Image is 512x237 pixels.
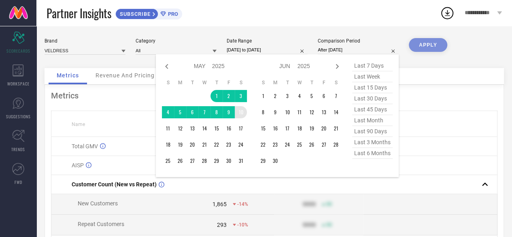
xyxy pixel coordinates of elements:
td: Fri May 16 2025 [223,122,235,135]
td: Thu Jun 05 2025 [306,90,318,102]
th: Wednesday [198,79,210,86]
td: Sun Jun 22 2025 [257,139,269,151]
span: SUGGESTIONS [6,113,31,120]
span: Metrics [57,72,79,79]
td: Wed May 14 2025 [198,122,210,135]
span: SUBSCRIBE [116,11,153,17]
td: Sun May 18 2025 [162,139,174,151]
td: Sat Jun 21 2025 [330,122,342,135]
span: -14% [237,201,248,207]
span: PRO [166,11,178,17]
div: Comparison Period [318,38,399,44]
span: last 45 days [352,104,393,115]
td: Fri May 09 2025 [223,106,235,118]
td: Sat May 24 2025 [235,139,247,151]
td: Fri May 02 2025 [223,90,235,102]
td: Thu May 29 2025 [210,155,223,167]
td: Sat Jun 28 2025 [330,139,342,151]
td: Sun Jun 29 2025 [257,155,269,167]
td: Tue May 13 2025 [186,122,198,135]
td: Sun May 25 2025 [162,155,174,167]
td: Fri Jun 13 2025 [318,106,330,118]
td: Fri May 23 2025 [223,139,235,151]
td: Mon May 19 2025 [174,139,186,151]
th: Saturday [330,79,342,86]
td: Thu May 08 2025 [210,106,223,118]
th: Thursday [306,79,318,86]
td: Thu Jun 19 2025 [306,122,318,135]
th: Sunday [162,79,174,86]
td: Wed May 21 2025 [198,139,210,151]
td: Thu Jun 12 2025 [306,106,318,118]
td: Mon Jun 16 2025 [269,122,281,135]
div: 293 [217,222,227,228]
td: Sat Jun 14 2025 [330,106,342,118]
td: Tue Jun 24 2025 [281,139,293,151]
td: Sat May 31 2025 [235,155,247,167]
td: Fri May 30 2025 [223,155,235,167]
div: 9999 [303,201,316,207]
td: Thu May 15 2025 [210,122,223,135]
th: Monday [269,79,281,86]
input: Select comparison period [318,46,399,54]
span: AISP [72,162,84,169]
div: Category [136,38,217,44]
th: Tuesday [281,79,293,86]
span: Revenue And Pricing [96,72,155,79]
td: Wed May 28 2025 [198,155,210,167]
div: 1,865 [212,201,227,207]
div: Previous month [162,62,172,71]
td: Fri Jun 27 2025 [318,139,330,151]
td: Tue Jun 03 2025 [281,90,293,102]
td: Mon May 26 2025 [174,155,186,167]
td: Sat Jun 07 2025 [330,90,342,102]
td: Sat May 10 2025 [235,106,247,118]
td: Mon May 05 2025 [174,106,186,118]
td: Wed May 07 2025 [198,106,210,118]
td: Sun Jun 08 2025 [257,106,269,118]
th: Friday [223,79,235,86]
span: WORKSPACE [7,81,30,87]
span: last month [352,115,393,126]
span: Name [72,122,85,127]
td: Wed Jun 18 2025 [293,122,306,135]
td: Tue Jun 17 2025 [281,122,293,135]
td: Thu May 01 2025 [210,90,223,102]
td: Sat May 17 2025 [235,122,247,135]
div: Next month [332,62,342,71]
a: SUBSCRIBEPRO [115,6,182,19]
td: Mon Jun 09 2025 [269,106,281,118]
span: TRENDS [11,146,25,152]
span: Customer Count (New vs Repeat) [72,181,157,188]
td: Mon Jun 23 2025 [269,139,281,151]
span: last 30 days [352,93,393,104]
td: Sat May 03 2025 [235,90,247,102]
span: last 3 months [352,137,393,148]
span: last 6 months [352,148,393,159]
span: Repeat Customers [78,221,124,227]
span: Partner Insights [47,5,111,21]
span: Total GMV [72,143,98,149]
span: FWD [15,179,22,185]
span: New Customers [78,200,118,207]
td: Wed Jun 25 2025 [293,139,306,151]
th: Tuesday [186,79,198,86]
td: Sun Jun 01 2025 [257,90,269,102]
td: Tue May 06 2025 [186,106,198,118]
td: Sun May 04 2025 [162,106,174,118]
td: Mon May 12 2025 [174,122,186,135]
span: last 7 days [352,60,393,71]
div: 9999 [303,222,316,228]
span: 50 [326,222,332,228]
th: Sunday [257,79,269,86]
th: Wednesday [293,79,306,86]
td: Fri Jun 06 2025 [318,90,330,102]
td: Mon Jun 02 2025 [269,90,281,102]
td: Thu May 22 2025 [210,139,223,151]
span: last 90 days [352,126,393,137]
td: Wed Jun 11 2025 [293,106,306,118]
td: Thu Jun 26 2025 [306,139,318,151]
div: Open download list [440,6,455,20]
td: Tue May 27 2025 [186,155,198,167]
span: 50 [326,201,332,207]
